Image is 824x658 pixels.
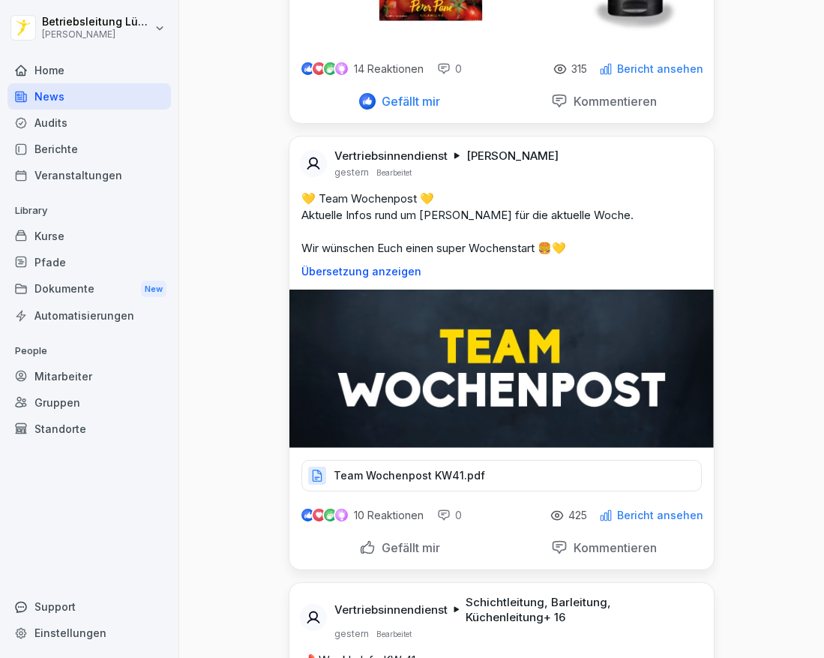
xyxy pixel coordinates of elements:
img: love [313,63,325,74]
div: 0 [437,508,462,523]
p: Bericht ansehen [617,509,703,521]
a: Pfade [7,249,171,275]
p: Gefällt mir [376,540,440,555]
p: [PERSON_NAME] [466,149,559,164]
div: Dokumente [7,275,171,303]
p: Übersetzung anzeigen [301,266,702,278]
div: New [141,281,166,298]
p: People [7,339,171,363]
a: Berichte [7,136,171,162]
p: 💛 Team Wochenpost 💛 Aktuelle Infos rund um [PERSON_NAME] für die aktuelle Woche. Wir wünschen Euc... [301,191,702,257]
a: Veranstaltungen [7,162,171,188]
p: gestern [334,628,369,640]
img: celebrate [324,509,337,521]
p: Betriebsleitung Lübeck Holstentor [42,16,151,29]
a: Automatisierungen [7,302,171,329]
p: Bearbeitet [376,628,412,640]
img: celebrate [324,62,337,75]
p: Gefällt mir [376,94,440,109]
p: [PERSON_NAME] [42,29,151,40]
img: inspiring [335,62,348,76]
a: Home [7,57,171,83]
a: DokumenteNew [7,275,171,303]
p: 315 [571,63,587,75]
div: Support [7,593,171,620]
img: love [313,509,325,521]
p: gestern [334,167,369,179]
img: like [302,63,314,75]
p: Bearbeitet [376,167,412,179]
a: News [7,83,171,110]
a: Audits [7,110,171,136]
p: Kommentieren [568,94,657,109]
p: Library [7,199,171,223]
a: Standorte [7,416,171,442]
p: Schichtleitung, Barleitung, Küchenleitung + 16 [466,595,696,625]
p: 425 [568,509,587,521]
p: 10 Reaktionen [354,509,424,521]
a: Mitarbeiter [7,363,171,389]
p: 14 Reaktionen [354,63,424,75]
a: Gruppen [7,389,171,416]
p: Vertriebsinnendienst [334,602,448,617]
p: Team Wochenpost KW41.pdf [334,468,485,483]
p: Bericht ansehen [617,63,703,75]
a: Kurse [7,223,171,249]
p: Kommentieren [568,540,657,555]
img: kascbdq0ziwhkkyjwk3rx3cb.png [289,290,714,448]
a: Einstellungen [7,620,171,646]
img: inspiring [335,509,348,522]
div: 0 [437,62,462,77]
p: Vertriebsinnendienst [334,149,448,164]
a: Team Wochenpost KW41.pdf [301,473,702,488]
img: like [302,509,314,521]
